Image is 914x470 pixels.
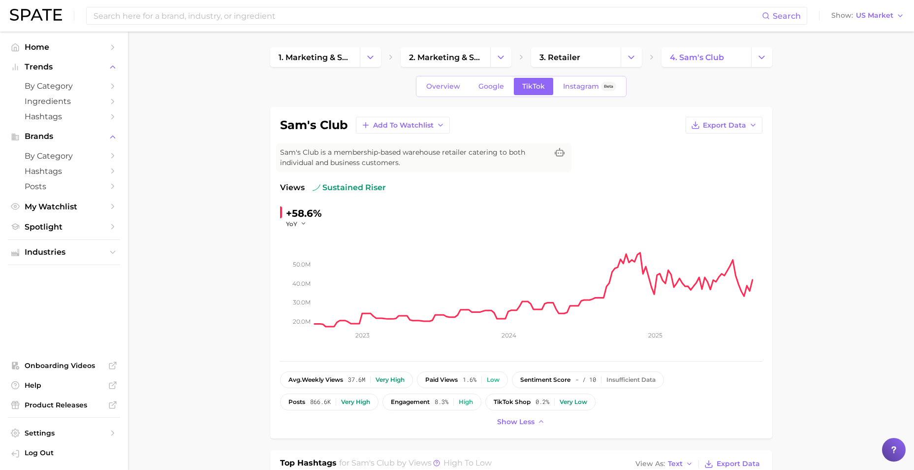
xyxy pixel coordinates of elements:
[494,399,531,405] span: TikTok shop
[341,399,370,405] div: Very high
[348,376,365,383] span: 37.6m
[25,429,103,437] span: Settings
[512,371,664,388] button: sentiment score- / 10Insufficient Data
[478,82,504,91] span: Google
[8,60,120,74] button: Trends
[25,222,103,232] span: Spotlight
[686,117,762,134] button: Export Data
[355,332,369,339] tspan: 2023
[621,47,642,67] button: Change Category
[8,109,120,124] a: Hashtags
[417,371,508,388] button: paid views1.6%Low
[470,78,512,95] a: Google
[703,121,746,130] span: Export Data
[401,47,490,67] a: 2. marketing & sales
[443,458,492,468] span: high to low
[25,167,103,176] span: Hashtags
[25,63,103,71] span: Trends
[293,261,311,268] tspan: 50.0m
[604,82,613,91] span: Beta
[25,42,103,52] span: Home
[8,199,120,214] a: My Watchlist
[25,81,103,91] span: by Category
[668,461,683,467] span: Text
[8,358,120,373] a: Onboarding Videos
[25,202,103,211] span: My Watchlist
[773,11,801,21] span: Search
[8,179,120,194] a: Posts
[662,47,751,67] a: 4. sam's club
[563,82,599,91] span: Instagram
[280,394,378,410] button: posts866.6kVery high
[25,361,103,370] span: Onboarding Videos
[93,7,762,24] input: Search here for a brand, industry, or ingredient
[286,205,322,221] div: +58.6%
[717,460,760,468] span: Export Data
[8,94,120,109] a: Ingredients
[373,121,434,130] span: Add to Watchlist
[280,119,348,131] h1: sam's club
[514,78,553,95] a: TikTok
[635,461,665,467] span: View As
[856,13,893,18] span: US Market
[606,376,656,383] div: Insufficient Data
[25,381,103,390] span: Help
[463,376,476,383] span: 1.6%
[288,376,343,383] span: weekly views
[490,47,511,67] button: Change Category
[25,182,103,191] span: Posts
[522,82,545,91] span: TikTok
[279,53,351,62] span: 1. marketing & sales
[25,401,103,409] span: Product Releases
[485,394,596,410] button: TikTok shop0.2%Very low
[25,151,103,161] span: by Category
[360,47,381,67] button: Change Category
[293,299,311,306] tspan: 30.0m
[487,376,500,383] div: Low
[8,164,120,179] a: Hashtags
[280,182,305,194] span: Views
[8,219,120,235] a: Spotlight
[25,97,103,106] span: Ingredients
[8,39,120,55] a: Home
[8,129,120,144] button: Brands
[292,279,311,287] tspan: 40.0m
[539,53,580,62] span: 3. retailer
[391,399,430,405] span: engagement
[435,399,448,405] span: 8.3%
[8,426,120,440] a: Settings
[280,147,548,168] span: Sam's Club is a membership-based warehouse retailer catering to both individual and business cust...
[270,47,360,67] a: 1. marketing & sales
[286,220,307,228] button: YoY
[831,13,853,18] span: Show
[418,78,469,95] a: Overview
[356,117,450,134] button: Add to Watchlist
[520,376,570,383] span: sentiment score
[25,448,112,457] span: Log Out
[313,182,386,194] span: sustained riser
[382,394,481,410] button: engagement8.3%High
[751,47,772,67] button: Change Category
[497,418,535,426] span: Show less
[280,371,413,388] button: avg.weekly views37.6mVery high
[25,112,103,121] span: Hashtags
[351,458,395,468] span: sam's club
[648,332,662,339] tspan: 2025
[8,378,120,393] a: Help
[25,132,103,141] span: Brands
[670,53,724,62] span: 4. sam's club
[560,399,587,405] div: Very low
[8,78,120,94] a: by Category
[25,248,103,257] span: Industries
[288,376,302,383] abbr: average
[495,415,548,429] button: Show less
[575,376,596,383] span: - / 10
[501,332,516,339] tspan: 2024
[313,184,320,192] img: sustained riser
[409,53,482,62] span: 2. marketing & sales
[8,445,120,462] a: Log out. Currently logged in with e-mail lerae.matz@unilever.com.
[286,220,297,228] span: YoY
[288,399,305,405] span: posts
[8,245,120,260] button: Industries
[426,82,460,91] span: Overview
